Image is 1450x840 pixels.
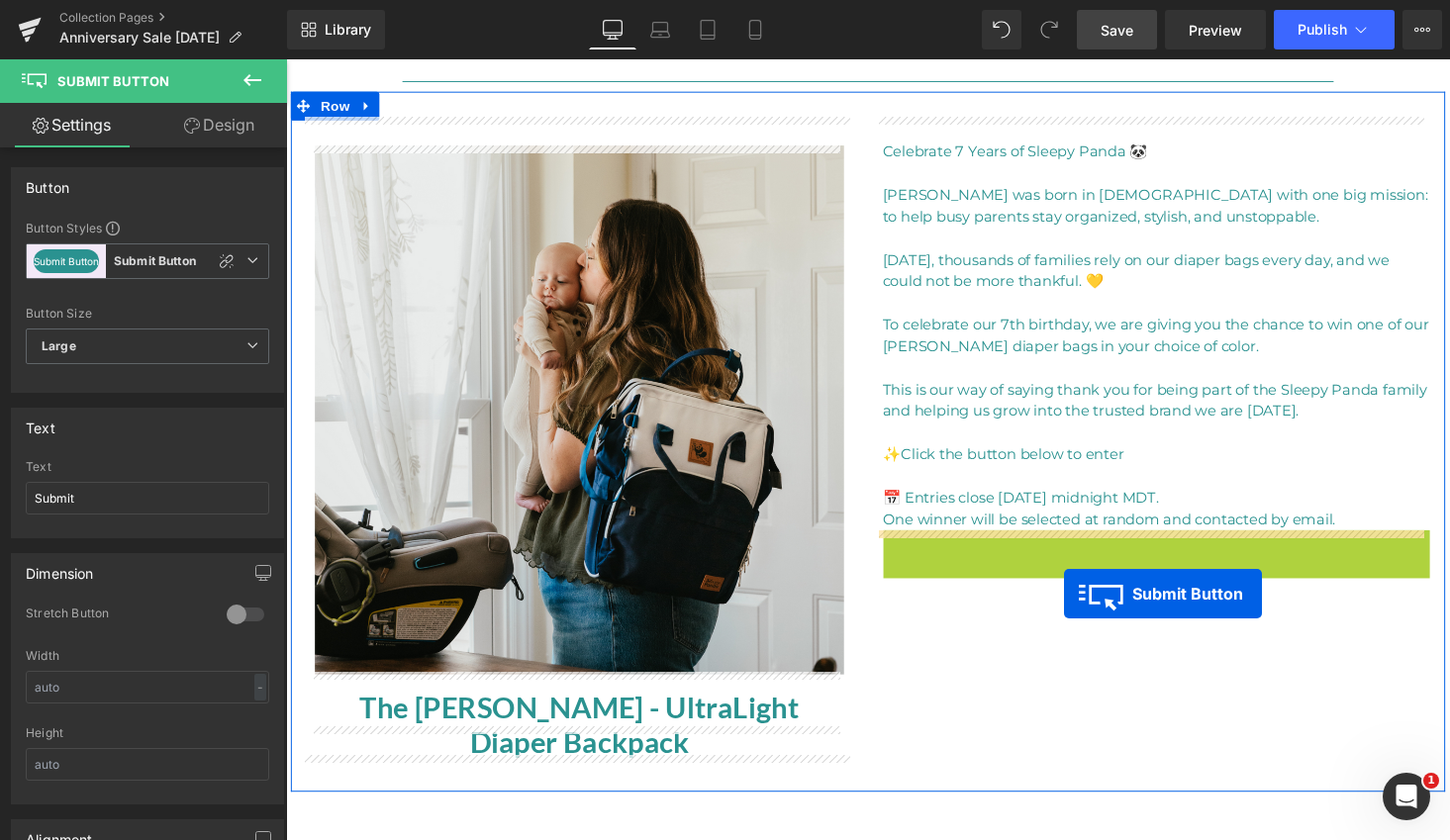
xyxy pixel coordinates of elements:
div: Stretch Button [26,606,207,626]
iframe: Intercom live chat [1383,773,1430,820]
p: Celebrate 7 Years of Sleepy Panda 🐼 [614,84,1178,107]
a: Laptop [636,10,684,49]
div: Dimension [26,554,94,582]
button: More [1402,10,1442,49]
div: Text [26,409,55,436]
span: Click the button below to enter [632,397,862,416]
span: Row [31,34,70,63]
div: Width [26,649,269,663]
p: One winner will be selected at random and contacted by email. [614,463,1178,486]
a: Tablet [684,10,731,49]
a: Desktop [589,10,636,49]
p: To celebrate our 7th birthday, we are giving you the chance to win one of our [PERSON_NAME] diape... [614,262,1178,307]
p: 📅 Entries close [DATE] midnight MDT. [614,440,1178,463]
p: This is our way of saying thank you for being part of the Sleepy Panda family and helping us grow... [614,329,1178,374]
input: auto [26,671,269,703]
a: The [PERSON_NAME] - UltraLight Diaper Backpack [30,633,574,720]
span: 1 [1423,773,1439,789]
div: Height [26,726,269,740]
div: Text [26,460,269,474]
span: Library [325,21,371,39]
p: [DATE], thousands of families rely on our diaper bags every day, and we could not be more thankfu... [614,196,1178,240]
span: Anniversary Sale [DATE] [59,30,220,46]
div: Button [26,168,69,196]
a: Expand / Collapse [70,34,96,63]
button: Publish [1274,10,1395,49]
p: ✨ [614,396,1178,419]
span: Submit Button [57,73,169,89]
button: Undo [982,10,1021,49]
div: - [254,674,266,700]
div: Button Size [26,307,269,321]
input: auto [26,748,269,781]
button: Redo [1029,10,1069,49]
a: Mobile [731,10,779,49]
a: New Library [287,10,385,49]
span: Publish [1298,22,1347,38]
button: Submit Button [34,249,99,273]
a: Collection Pages [59,10,287,26]
a: Design [147,103,291,147]
div: Button Styles [26,220,269,235]
b: Submit Button [114,253,196,270]
b: Large [42,338,76,355]
img: The Everly - UltraLight Diaper Backpack [30,89,574,633]
span: Preview [1189,20,1242,41]
a: Preview [1165,10,1266,49]
p: [PERSON_NAME] was born in [DEMOGRAPHIC_DATA] with one big mission: to help busy parents stay orga... [614,129,1178,173]
span: Save [1101,20,1133,41]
